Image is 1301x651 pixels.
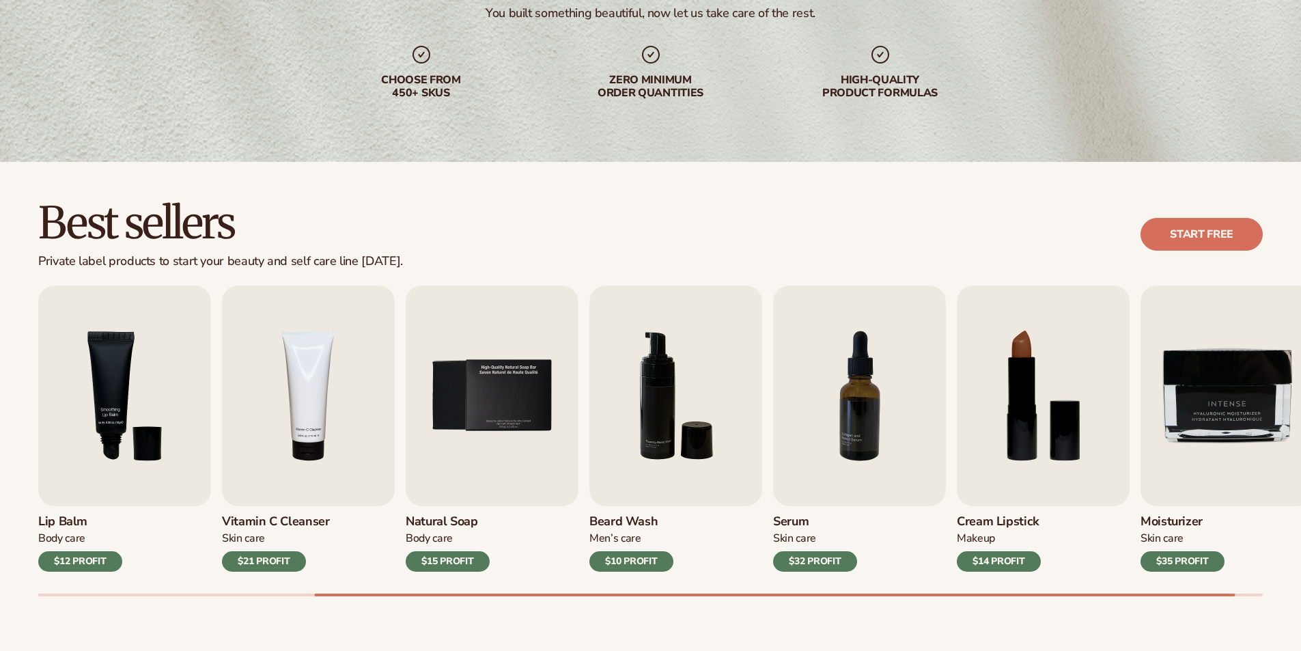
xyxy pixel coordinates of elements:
div: Men’s Care [589,531,673,546]
div: You built something beautiful, now let us take care of the rest. [486,5,815,21]
a: 3 / 9 [38,286,211,572]
h3: Vitamin C Cleanser [222,514,330,529]
h3: Moisturizer [1141,514,1225,529]
a: 5 / 9 [406,286,578,572]
div: Body Care [406,531,490,546]
div: $21 PROFIT [222,551,306,572]
div: $32 PROFIT [773,551,857,572]
h3: Natural Soap [406,514,490,529]
h3: Serum [773,514,857,529]
h2: Best sellers [38,200,403,246]
div: Private label products to start your beauty and self care line [DATE]. [38,254,403,269]
a: 7 / 9 [773,286,946,572]
a: 4 / 9 [222,286,395,572]
div: Makeup [957,531,1041,546]
a: Start free [1141,218,1263,251]
div: Skin Care [222,531,330,546]
div: Skin Care [1141,531,1225,546]
div: $14 PROFIT [957,551,1041,572]
div: $12 PROFIT [38,551,122,572]
h3: Lip Balm [38,514,122,529]
div: $15 PROFIT [406,551,490,572]
div: Skin Care [773,531,857,546]
div: Zero minimum order quantities [563,74,738,100]
a: 8 / 9 [957,286,1130,572]
a: 6 / 9 [589,286,762,572]
div: $10 PROFIT [589,551,673,572]
div: $35 PROFIT [1141,551,1225,572]
h3: Cream Lipstick [957,514,1041,529]
div: Body Care [38,531,122,546]
div: Choose from 450+ Skus [334,74,509,100]
h3: Beard Wash [589,514,673,529]
div: High-quality product formulas [793,74,968,100]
